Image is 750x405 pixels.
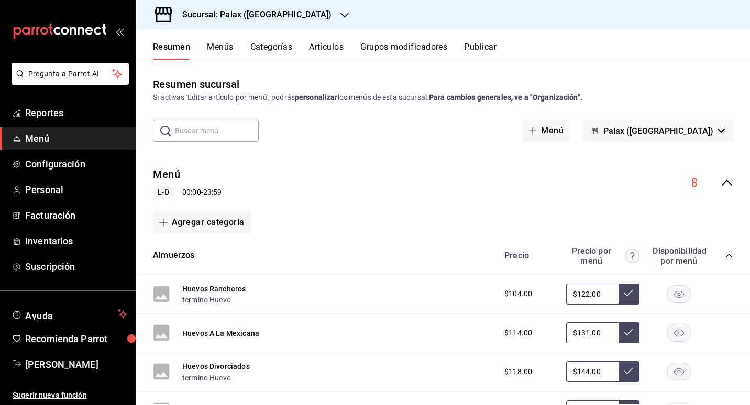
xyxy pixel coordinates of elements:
[25,235,73,246] font: Inventarios
[174,8,332,21] h3: Sucursal: Palax ([GEOGRAPHIC_DATA])
[25,184,63,195] font: Personal
[153,92,733,103] div: Si activas 'Editar artículo por menú', podrás los menús de esta sucursal.
[360,42,447,60] button: Grupos modificadores
[429,93,582,102] strong: Para cambios generales, ve a "Organización".
[25,107,63,118] font: Reportes
[172,218,245,227] font: Agregar categoría
[182,187,222,196] font: 00:00 - 23:59
[25,159,85,170] font: Configuración
[182,361,250,372] button: Huevos Divorciados
[309,42,344,60] button: Artículos
[504,288,532,299] span: $104.00
[153,187,173,198] span: L-D
[182,284,246,294] button: Huevos Rancheros
[12,63,129,85] button: Pregunta a Parrot AI
[504,328,532,339] span: $114.00
[182,295,231,305] button: termino Huevo
[653,246,705,266] div: Disponibilidad por menú
[153,250,195,262] button: Almuerzos
[153,167,180,182] button: Menú
[25,333,107,344] font: Recomienda Parrot
[7,76,129,87] a: Pregunta a Parrot AI
[153,211,251,233] button: Agregar categoría
[566,322,619,343] input: Sin ajuste
[153,42,750,60] div: Pestañas de navegación
[25,210,75,221] font: Facturación
[182,328,259,339] button: Huevos A La Mexicana
[541,126,564,136] font: Menú
[25,261,75,272] font: Suscripción
[464,42,497,60] button: Publicar
[25,133,50,144] font: Menú
[566,284,619,305] input: Sin ajuste
[295,93,338,102] strong: personalizar
[522,120,570,142] button: Menú
[25,308,114,320] span: Ayuda
[13,391,87,399] font: Sugerir nueva función
[153,42,190,52] font: Resumen
[725,252,733,260] button: contraer-categoría-fila
[182,373,231,383] button: termino Huevo
[115,27,124,36] button: open_drawer_menu
[207,42,233,60] button: Menús
[603,126,713,136] span: Palax ([GEOGRAPHIC_DATA])
[494,251,561,261] div: Precio
[566,246,617,266] font: Precio por menú
[25,359,98,370] font: [PERSON_NAME]
[582,120,733,142] button: Palax ([GEOGRAPHIC_DATA])
[136,159,750,207] div: contraer-menú-fila
[28,69,113,80] span: Pregunta a Parrot AI
[504,366,532,377] span: $118.00
[566,361,619,382] input: Sin ajuste
[153,76,239,92] div: Resumen sucursal
[175,120,259,141] input: Buscar menú
[250,42,293,60] button: Categorías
